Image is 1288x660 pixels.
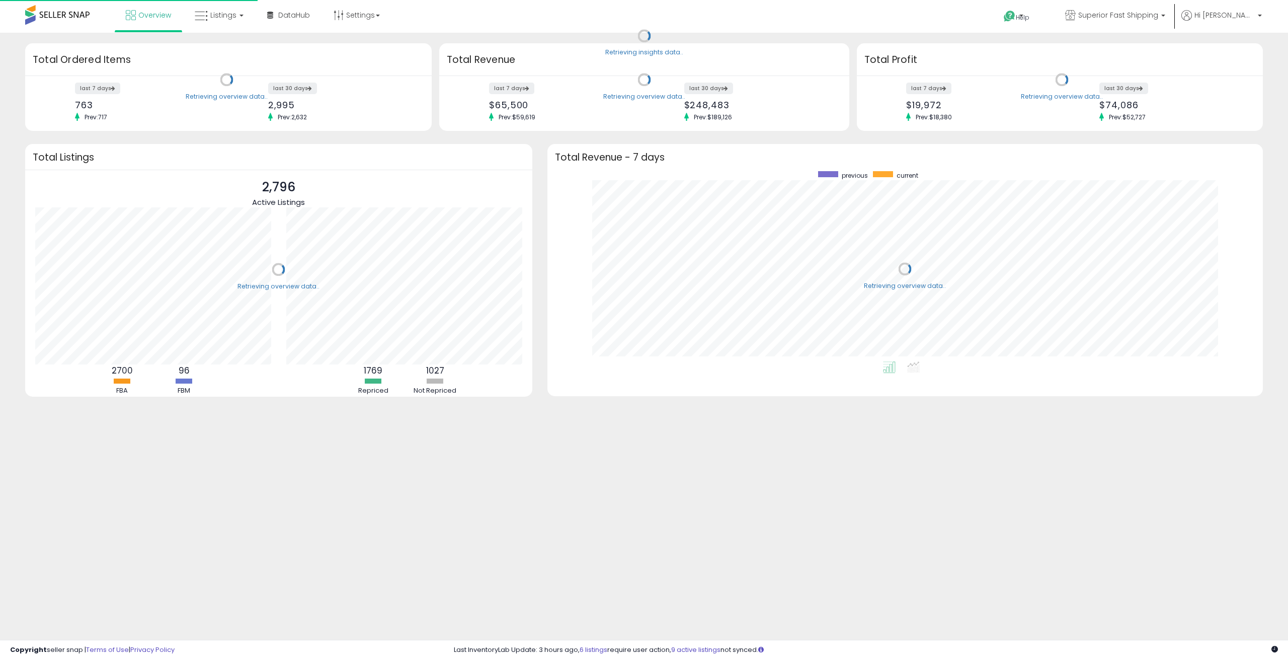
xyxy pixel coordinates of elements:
div: Retrieving overview data.. [864,281,946,290]
div: Retrieving overview data.. [603,92,685,101]
div: Retrieving overview data.. [237,282,319,291]
span: Hi [PERSON_NAME] [1194,10,1255,20]
div: Retrieving overview data.. [186,92,268,101]
a: Help [996,3,1049,33]
div: Retrieving overview data.. [1021,92,1103,101]
span: Help [1016,13,1029,22]
span: DataHub [278,10,310,20]
i: Get Help [1003,10,1016,23]
span: Overview [138,10,171,20]
span: Listings [210,10,236,20]
a: Hi [PERSON_NAME] [1181,10,1262,33]
span: Superior Fast Shipping [1078,10,1158,20]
